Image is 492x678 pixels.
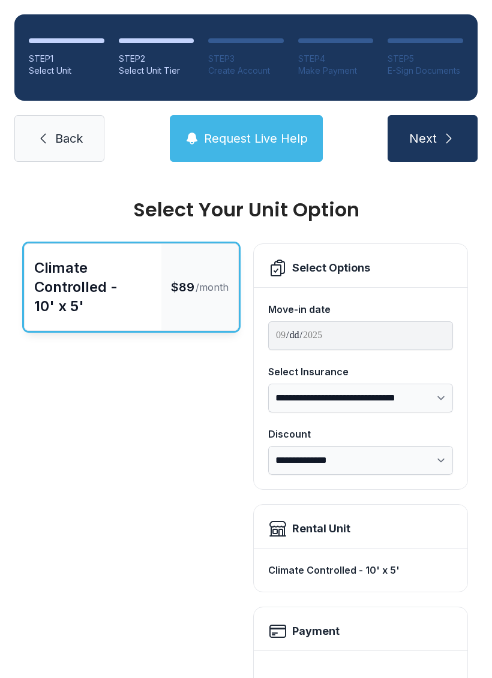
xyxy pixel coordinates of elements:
[55,130,83,147] span: Back
[388,65,463,77] div: E-Sign Documents
[388,53,463,65] div: STEP 5
[409,130,437,147] span: Next
[268,384,453,412] select: Select Insurance
[34,258,152,316] div: Climate Controlled - 10' x 5'
[196,280,229,294] span: /month
[119,65,194,77] div: Select Unit Tier
[268,364,453,379] div: Select Insurance
[292,623,340,640] h2: Payment
[24,200,468,219] div: Select Your Unit Option
[298,53,374,65] div: STEP 4
[29,65,104,77] div: Select Unit
[268,446,453,475] select: Discount
[208,53,284,65] div: STEP 3
[268,558,453,582] div: Climate Controlled - 10' x 5'
[208,65,284,77] div: Create Account
[119,53,194,65] div: STEP 2
[292,520,350,537] div: Rental Unit
[268,302,453,317] div: Move-in date
[298,65,374,77] div: Make Payment
[292,260,370,276] div: Select Options
[29,53,104,65] div: STEP 1
[204,130,308,147] span: Request Live Help
[171,279,194,296] span: $89
[268,321,453,350] input: Move-in date
[268,427,453,441] div: Discount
